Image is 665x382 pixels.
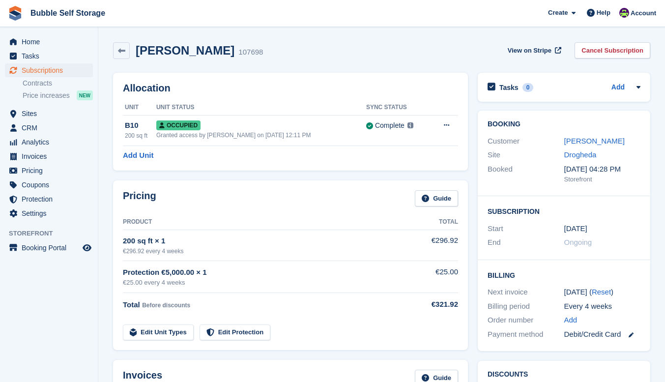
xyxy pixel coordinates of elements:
a: Drogheda [564,150,597,159]
div: Booked [488,164,564,184]
span: Before discounts [142,302,190,309]
span: Analytics [22,135,81,149]
span: Account [631,8,656,18]
div: Payment method [488,329,564,340]
div: Storefront [564,175,641,184]
div: Next invoice [488,287,564,298]
img: Tom Gilmore [619,8,629,18]
h2: Tasks [499,83,519,92]
div: Every 4 weeks [564,301,641,312]
a: Preview store [81,242,93,254]
h2: [PERSON_NAME] [136,44,234,57]
div: NEW [77,90,93,100]
a: menu [5,107,93,120]
th: Sync Status [366,100,430,116]
span: Booking Portal [22,241,81,255]
div: [DATE] ( ) [564,287,641,298]
div: Protection €5,000.00 × 1 [123,267,407,278]
a: Bubble Self Storage [27,5,109,21]
a: Contracts [23,79,93,88]
div: €321.92 [407,299,458,310]
img: icon-info-grey-7440780725fd019a000dd9b08b2336e03edf1995a4989e88bcd33f0948082b44.svg [407,122,413,128]
a: menu [5,164,93,177]
a: Add [611,82,625,93]
div: 107698 [238,47,263,58]
div: Complete [375,120,405,131]
div: 0 [522,83,534,92]
span: CRM [22,121,81,135]
div: Order number [488,315,564,326]
span: Ongoing [564,238,592,246]
a: [PERSON_NAME] [564,137,625,145]
a: Add [564,315,578,326]
div: End [488,237,564,248]
div: B10 [125,120,156,131]
span: Subscriptions [22,63,81,77]
a: menu [5,49,93,63]
a: menu [5,135,93,149]
a: Add Unit [123,150,153,161]
a: Edit Unit Types [123,324,194,341]
span: Settings [22,206,81,220]
a: Price increases NEW [23,90,93,101]
a: menu [5,206,93,220]
div: Granted access by [PERSON_NAME] on [DATE] 12:11 PM [156,131,366,140]
th: Unit [123,100,156,116]
div: Debit/Credit Card [564,329,641,340]
time: 2025-09-12 00:00:00 UTC [564,223,587,235]
span: View on Stripe [508,46,551,56]
th: Unit Status [156,100,366,116]
a: menu [5,192,93,206]
span: Storefront [9,229,98,238]
td: €25.00 [407,261,458,293]
a: Edit Protection [200,324,270,341]
td: €296.92 [407,230,458,261]
th: Product [123,214,407,230]
span: Sites [22,107,81,120]
div: 200 sq ft × 1 [123,235,407,247]
a: Reset [592,288,611,296]
a: menu [5,149,93,163]
div: Start [488,223,564,235]
h2: Allocation [123,83,458,94]
div: €296.92 every 4 weeks [123,247,407,256]
a: menu [5,63,93,77]
span: Home [22,35,81,49]
span: Total [123,300,140,309]
a: Guide [415,190,458,206]
div: Billing period [488,301,564,312]
span: Occupied [156,120,201,130]
th: Total [407,214,458,230]
span: Help [597,8,610,18]
h2: Billing [488,270,640,280]
div: Site [488,149,564,161]
span: Pricing [22,164,81,177]
h2: Pricing [123,190,156,206]
span: Protection [22,192,81,206]
h2: Subscription [488,206,640,216]
div: [DATE] 04:28 PM [564,164,641,175]
h2: Booking [488,120,640,128]
h2: Discounts [488,371,640,379]
a: View on Stripe [504,42,563,59]
a: menu [5,35,93,49]
a: menu [5,121,93,135]
span: Invoices [22,149,81,163]
span: Coupons [22,178,81,192]
span: Create [548,8,568,18]
span: Tasks [22,49,81,63]
a: menu [5,178,93,192]
div: Customer [488,136,564,147]
span: Price increases [23,91,70,100]
div: 200 sq ft [125,131,156,140]
img: stora-icon-8386f47178a22dfd0bd8f6a31ec36ba5ce8667c1dd55bd0f319d3a0aa187defe.svg [8,6,23,21]
div: €25.00 every 4 weeks [123,278,407,288]
a: Cancel Subscription [575,42,650,59]
a: menu [5,241,93,255]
